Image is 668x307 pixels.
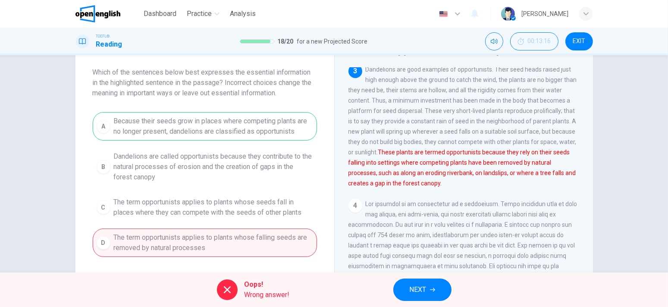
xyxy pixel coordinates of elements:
span: for a new Projected Score [297,36,368,47]
button: Analysis [226,6,259,22]
h1: Reading [96,39,122,50]
img: en [438,11,449,17]
span: Analysis [230,9,256,19]
img: Profile picture [501,7,515,21]
span: Wrong answer! [245,290,290,300]
span: TOEFL® [96,33,110,39]
div: Hide [510,32,558,50]
div: 4 [348,199,362,213]
font: These plants are termed opportunists because they rely on their seeds falling into settings where... [348,149,576,187]
button: EXIT [565,32,593,50]
button: NEXT [393,279,452,301]
button: Dashboard [140,6,180,22]
div: [PERSON_NAME] [522,9,569,19]
div: 3 [348,64,362,78]
span: 18 / 20 [278,36,294,47]
span: Practice [187,9,212,19]
img: OpenEnglish logo [75,5,121,22]
span: Dashboard [144,9,176,19]
span: NEXT [410,284,427,296]
span: EXIT [573,38,585,45]
span: Oops! [245,279,290,290]
span: Which of the sentences below best expresses the essential information in the highlighted sentence... [93,67,317,98]
a: OpenEnglish logo [75,5,141,22]
button: 00:13:16 [510,32,558,50]
span: 00:13:16 [528,38,551,45]
div: Mute [485,32,503,50]
button: Practice [183,6,223,22]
